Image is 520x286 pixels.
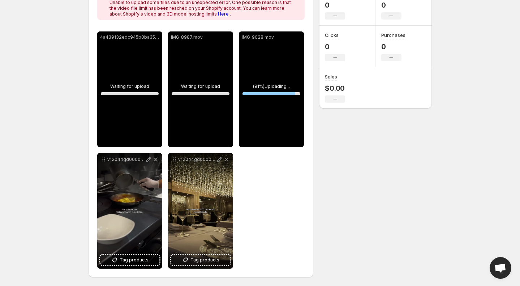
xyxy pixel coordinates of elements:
p: 0 [381,42,405,51]
span: Tag products [120,256,149,264]
p: 0 [381,1,401,9]
button: Tag products [100,255,159,265]
a: Here [218,11,229,17]
p: 4a439132edc945b0ba3563a1ce498701.MOV [100,34,159,40]
p: $0.00 [325,84,345,93]
p: v12044gd0000d2d1k7vog65ijbds13tg [178,157,216,162]
p: 0 [325,42,345,51]
p: v12044gd0000d2d16onog65mi8vn1b6g 2 [107,157,145,162]
div: v12044gd0000d2d1k7vog65ijbds13tgTag products [168,153,233,269]
h3: Clicks [325,31,339,39]
div: v12044gd0000d2d16onog65mi8vn1b6g 2Tag products [97,153,162,269]
h3: Purchases [381,31,405,39]
p: IMG_9028.mov [242,34,301,40]
span: Tag products [190,256,219,264]
p: 0 [325,1,352,9]
p: IMG_8987.mov [171,34,230,40]
a: Open chat [490,257,511,279]
button: Tag products [171,255,230,265]
h3: Sales [325,73,337,80]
